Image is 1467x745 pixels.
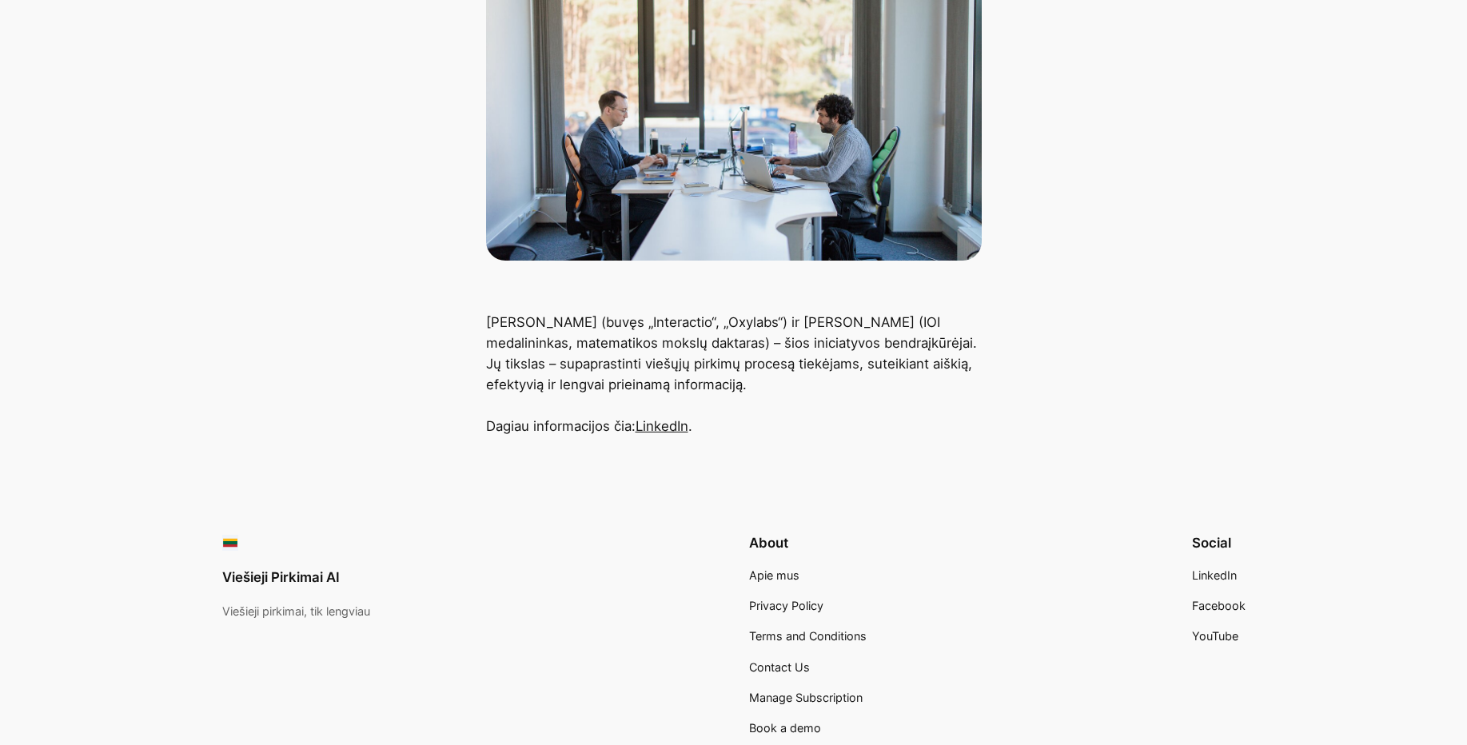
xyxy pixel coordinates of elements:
img: Viešieji pirkimai logo [222,535,238,551]
span: Privacy Policy [749,599,823,612]
span: LinkedIn [1192,568,1237,582]
span: YouTube [1192,629,1238,643]
a: LinkedIn [636,418,688,434]
span: Book a demo [749,721,821,735]
p: Viešieji pirkimai, tik lengviau [222,603,370,620]
a: Privacy Policy [749,597,823,615]
nav: Footer navigation 4 [749,567,867,738]
p: [PERSON_NAME] (buvęs „Interactio“, „Oxylabs“) ir [PERSON_NAME] (IOI medalininkas, matematikos mok... [486,312,982,436]
a: Terms and Conditions [749,627,867,645]
a: Apie mus [749,567,799,584]
span: Apie mus [749,568,799,582]
span: Manage Subscription [749,691,863,704]
a: LinkedIn [1192,567,1237,584]
span: Contact Us [749,660,810,674]
span: Terms and Conditions [749,629,867,643]
span: Facebook [1192,599,1246,612]
a: Viešieji Pirkimai AI [222,569,340,585]
h2: Social [1192,535,1246,551]
a: Book a demo [749,719,821,737]
a: Manage Subscription [749,689,863,707]
h2: About [749,535,867,551]
a: YouTube [1192,627,1238,645]
a: Facebook [1192,597,1246,615]
a: Contact Us [749,659,810,676]
nav: Footer navigation 3 [1192,567,1246,646]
